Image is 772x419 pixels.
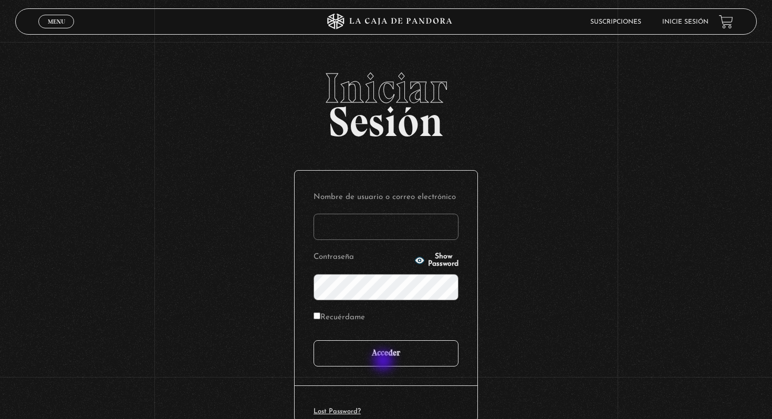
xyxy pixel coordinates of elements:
[314,312,320,319] input: Recuérdame
[15,67,756,134] h2: Sesión
[590,19,641,25] a: Suscripciones
[48,18,65,25] span: Menu
[719,14,733,28] a: View your shopping cart
[414,253,458,268] button: Show Password
[662,19,708,25] a: Inicie sesión
[428,253,458,268] span: Show Password
[314,340,458,366] input: Acceder
[314,408,361,415] a: Lost Password?
[44,27,69,35] span: Cerrar
[15,67,756,109] span: Iniciar
[314,310,365,326] label: Recuérdame
[314,190,458,206] label: Nombre de usuario o correo electrónico
[314,249,411,266] label: Contraseña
